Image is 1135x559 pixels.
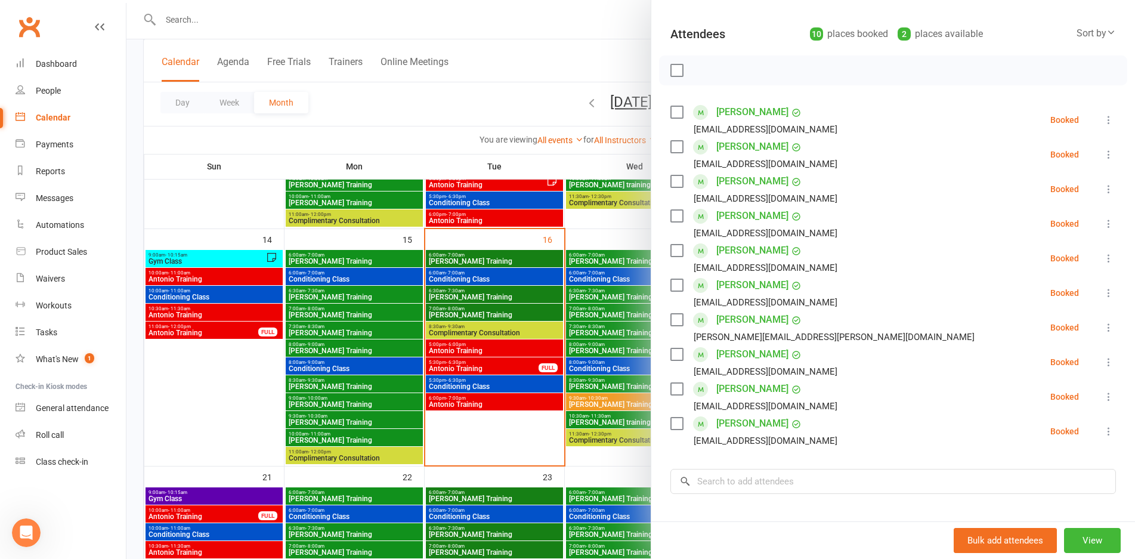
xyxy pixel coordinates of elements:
a: People [16,78,126,104]
a: Tasks [16,319,126,346]
a: Roll call [16,422,126,449]
div: Booked [1050,116,1079,124]
div: [EMAIL_ADDRESS][DOMAIN_NAME] [694,260,837,276]
div: [EMAIL_ADDRESS][DOMAIN_NAME] [694,191,837,206]
a: [PERSON_NAME] [716,379,788,399]
div: What's New [36,354,79,364]
div: [EMAIL_ADDRESS][DOMAIN_NAME] [694,122,837,137]
a: [PERSON_NAME] [716,345,788,364]
a: Calendar [16,104,126,131]
div: Class check-in [36,457,88,467]
a: [PERSON_NAME] [716,103,788,122]
div: Payments [36,140,73,149]
div: [EMAIL_ADDRESS][DOMAIN_NAME] [694,156,837,172]
a: [PERSON_NAME] [716,137,788,156]
div: Booked [1050,220,1079,228]
a: Messages [16,185,126,212]
div: Calendar [36,113,70,122]
a: Waivers [16,265,126,292]
div: Product Sales [36,247,87,257]
div: [PERSON_NAME][EMAIL_ADDRESS][PERSON_NAME][DOMAIN_NAME] [694,329,975,345]
div: Sort by [1077,26,1116,41]
a: [PERSON_NAME] [716,414,788,433]
div: Booked [1050,323,1079,332]
div: Roll call [36,430,64,440]
div: Workouts [36,301,72,310]
input: Search to add attendees [670,469,1116,494]
div: [EMAIL_ADDRESS][DOMAIN_NAME] [694,364,837,379]
div: places booked [810,26,888,42]
div: Booked [1050,185,1079,193]
a: Automations [16,212,126,239]
button: View [1064,528,1121,553]
a: Reports [16,158,126,185]
div: Booked [1050,427,1079,436]
a: Class kiosk mode [16,449,126,475]
div: Tasks [36,328,57,337]
div: Booked [1050,358,1079,366]
div: Reports [36,166,65,176]
div: General attendance [36,403,109,413]
a: [PERSON_NAME] [716,310,788,329]
a: Payments [16,131,126,158]
div: Booked [1050,393,1079,401]
a: [PERSON_NAME] [716,241,788,260]
a: [PERSON_NAME] [716,276,788,295]
a: Workouts [16,292,126,319]
a: Product Sales [16,239,126,265]
div: 10 [810,27,823,41]
div: [EMAIL_ADDRESS][DOMAIN_NAME] [694,226,837,241]
div: Booked [1050,289,1079,297]
button: Bulk add attendees [954,528,1057,553]
a: [PERSON_NAME] [716,206,788,226]
div: Booked [1050,150,1079,159]
iframe: Intercom live chat [12,518,41,547]
span: 1 [85,353,94,363]
div: People [36,86,61,95]
div: [EMAIL_ADDRESS][DOMAIN_NAME] [694,399,837,414]
a: Clubworx [14,12,44,42]
div: 2 [898,27,911,41]
div: Automations [36,220,84,230]
a: What's New1 [16,346,126,373]
div: Booked [1050,254,1079,262]
div: places available [898,26,983,42]
div: Dashboard [36,59,77,69]
div: Waivers [36,274,65,283]
a: [PERSON_NAME] [716,172,788,191]
div: [EMAIL_ADDRESS][DOMAIN_NAME] [694,433,837,449]
div: Attendees [670,26,725,42]
div: [EMAIL_ADDRESS][DOMAIN_NAME] [694,295,837,310]
div: Messages [36,193,73,203]
a: General attendance kiosk mode [16,395,126,422]
a: Dashboard [16,51,126,78]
